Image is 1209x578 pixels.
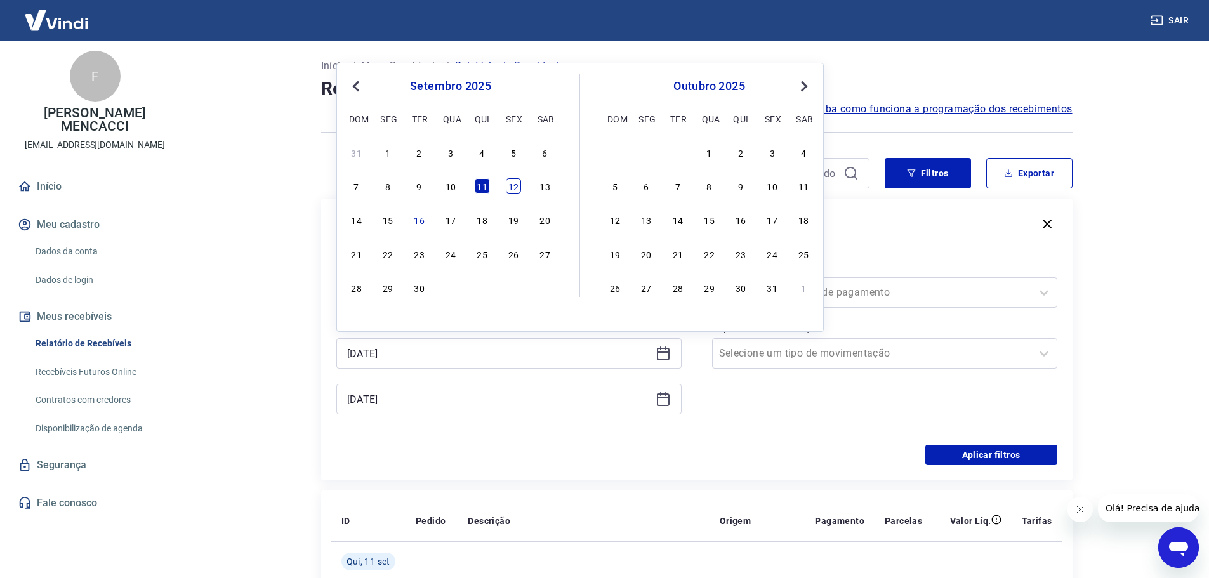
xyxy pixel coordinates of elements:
[538,145,553,160] div: Choose sábado, 6 de setembro de 2025
[670,280,685,295] div: Choose terça-feira, 28 de outubro de 2025
[349,145,364,160] div: Choose domingo, 31 de agosto de 2025
[1158,527,1199,568] iframe: Botão para abrir a janela de mensagens
[810,102,1073,117] a: Saiba como funciona a programação dos recebimentos
[670,145,685,160] div: Choose terça-feira, 30 de setembro de 2025
[538,246,553,261] div: Choose sábado, 27 de setembro de 2025
[349,280,364,295] div: Choose domingo, 28 de setembro de 2025
[702,111,717,126] div: qua
[702,280,717,295] div: Choose quarta-feira, 29 de outubro de 2025
[720,515,751,527] p: Origem
[765,111,780,126] div: sex
[885,158,971,188] button: Filtros
[538,111,553,126] div: sab
[765,145,780,160] div: Choose sexta-feira, 3 de outubro de 2025
[349,178,364,194] div: Choose domingo, 7 de setembro de 2025
[10,107,180,133] p: [PERSON_NAME] MENCACCI
[607,212,623,227] div: Choose domingo, 12 de outubro de 2025
[475,280,490,295] div: Choose quinta-feira, 2 de outubro de 2025
[380,280,395,295] div: Choose segunda-feira, 29 de setembro de 2025
[733,111,748,126] div: qui
[412,246,427,261] div: Choose terça-feira, 23 de setembro de 2025
[445,58,449,74] p: /
[70,51,121,102] div: F
[670,111,685,126] div: ter
[30,239,175,265] a: Dados da conta
[347,143,554,296] div: month 2025-09
[765,178,780,194] div: Choose sexta-feira, 10 de outubro de 2025
[670,212,685,227] div: Choose terça-feira, 14 de outubro de 2025
[443,246,458,261] div: Choose quarta-feira, 24 de setembro de 2025
[715,320,1055,336] label: Tipo de Movimentação
[733,212,748,227] div: Choose quinta-feira, 16 de outubro de 2025
[349,111,364,126] div: dom
[765,280,780,295] div: Choose sexta-feira, 31 de outubro de 2025
[380,145,395,160] div: Choose segunda-feira, 1 de setembro de 2025
[1098,494,1199,522] iframe: Mensagem da empresa
[607,145,623,160] div: Choose domingo, 28 de setembro de 2025
[380,178,395,194] div: Choose segunda-feira, 8 de setembro de 2025
[347,555,390,568] span: Qui, 11 set
[638,246,654,261] div: Choose segunda-feira, 20 de outubro de 2025
[15,1,98,39] img: Vindi
[607,111,623,126] div: dom
[443,212,458,227] div: Choose quarta-feira, 17 de setembro de 2025
[443,145,458,160] div: Choose quarta-feira, 3 de setembro de 2025
[475,212,490,227] div: Choose quinta-feira, 18 de setembro de 2025
[380,111,395,126] div: seg
[702,212,717,227] div: Choose quarta-feira, 15 de outubro de 2025
[538,212,553,227] div: Choose sábado, 20 de setembro de 2025
[815,515,864,527] p: Pagamento
[638,178,654,194] div: Choose segunda-feira, 6 de outubro de 2025
[765,212,780,227] div: Choose sexta-feira, 17 de outubro de 2025
[986,158,1073,188] button: Exportar
[506,178,521,194] div: Choose sexta-feira, 12 de setembro de 2025
[506,280,521,295] div: Choose sexta-feira, 3 de outubro de 2025
[361,58,440,74] a: Meus Recebíveis
[796,145,811,160] div: Choose sábado, 4 de outubro de 2025
[412,280,427,295] div: Choose terça-feira, 30 de setembro de 2025
[30,267,175,293] a: Dados de login
[15,211,175,239] button: Meu cadastro
[443,280,458,295] div: Choose quarta-feira, 1 de outubro de 2025
[605,143,813,296] div: month 2025-10
[670,178,685,194] div: Choose terça-feira, 7 de outubro de 2025
[321,58,347,74] a: Início
[796,212,811,227] div: Choose sábado, 18 de outubro de 2025
[1067,497,1093,522] iframe: Fechar mensagem
[733,145,748,160] div: Choose quinta-feira, 2 de outubro de 2025
[349,212,364,227] div: Choose domingo, 14 de setembro de 2025
[347,344,651,363] input: Data inicial
[15,451,175,479] a: Segurança
[348,79,364,94] button: Previous Month
[412,111,427,126] div: ter
[702,246,717,261] div: Choose quarta-feira, 22 de outubro de 2025
[321,76,1073,102] h4: Relatório de Recebíveis
[538,178,553,194] div: Choose sábado, 13 de setembro de 2025
[416,515,446,527] p: Pedido
[443,111,458,126] div: qua
[352,58,356,74] p: /
[925,445,1057,465] button: Aplicar filtros
[607,280,623,295] div: Choose domingo, 26 de outubro de 2025
[475,178,490,194] div: Choose quinta-feira, 11 de setembro de 2025
[702,178,717,194] div: Choose quarta-feira, 8 de outubro de 2025
[715,259,1055,275] label: Forma de Pagamento
[347,390,651,409] input: Data final
[443,178,458,194] div: Choose quarta-feira, 10 de setembro de 2025
[796,246,811,261] div: Choose sábado, 25 de outubro de 2025
[506,111,521,126] div: sex
[25,138,165,152] p: [EMAIL_ADDRESS][DOMAIN_NAME]
[733,246,748,261] div: Choose quinta-feira, 23 de outubro de 2025
[796,111,811,126] div: sab
[885,515,922,527] p: Parcelas
[475,145,490,160] div: Choose quinta-feira, 4 de setembro de 2025
[733,280,748,295] div: Choose quinta-feira, 30 de outubro de 2025
[15,303,175,331] button: Meus recebíveis
[412,178,427,194] div: Choose terça-feira, 9 de setembro de 2025
[796,178,811,194] div: Choose sábado, 11 de outubro de 2025
[638,145,654,160] div: Choose segunda-feira, 29 de setembro de 2025
[468,515,510,527] p: Descrição
[607,246,623,261] div: Choose domingo, 19 de outubro de 2025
